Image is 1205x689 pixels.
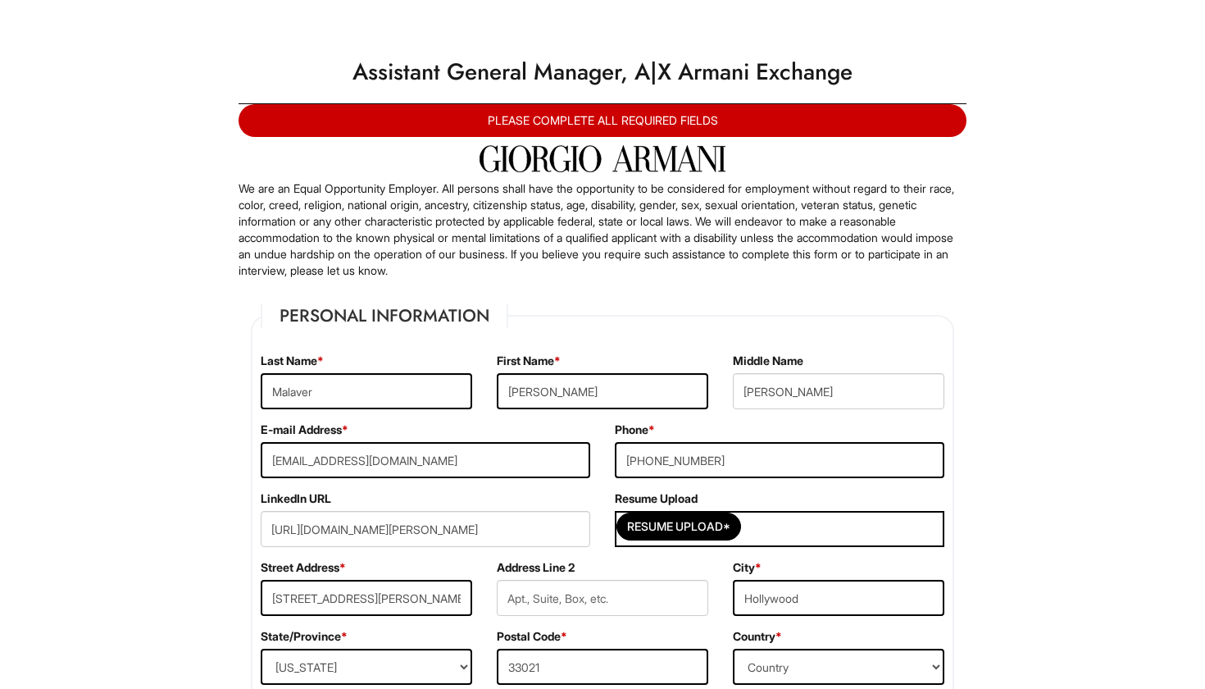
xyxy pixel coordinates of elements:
img: Giorgio Armani [480,145,725,172]
label: Street Address [261,559,346,576]
input: Phone [615,442,944,478]
input: Last Name [261,373,472,409]
label: Country [733,628,782,645]
label: Middle Name [733,353,803,369]
label: Resume Upload [615,491,698,507]
label: First Name [497,353,561,369]
label: State/Province [261,628,348,645]
input: City [733,580,944,616]
legend: Personal Information [261,303,508,328]
label: Last Name [261,353,324,369]
input: Middle Name [733,373,944,409]
input: LinkedIn URL [261,511,590,547]
select: Country [733,649,944,685]
label: Address Line 2 [497,559,575,576]
div: PLEASE COMPLETE ALL REQUIRED FIELDS [239,104,966,137]
input: Apt., Suite, Box, etc. [497,580,708,616]
select: State/Province [261,649,472,685]
input: Postal Code [497,649,708,685]
label: Postal Code [497,628,567,645]
label: E-mail Address [261,422,348,438]
label: LinkedIn URL [261,491,331,507]
input: E-mail Address [261,442,590,478]
label: Phone [615,422,655,438]
h1: Assistant General Manager, A|X Armani Exchange [230,49,975,95]
label: City [733,559,762,576]
p: We are an Equal Opportunity Employer. All persons shall have the opportunity to be considered for... [239,180,966,279]
input: First Name [497,373,708,409]
input: Street Address [261,580,472,616]
button: Resume Upload*Resume Upload* [616,513,741,541]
